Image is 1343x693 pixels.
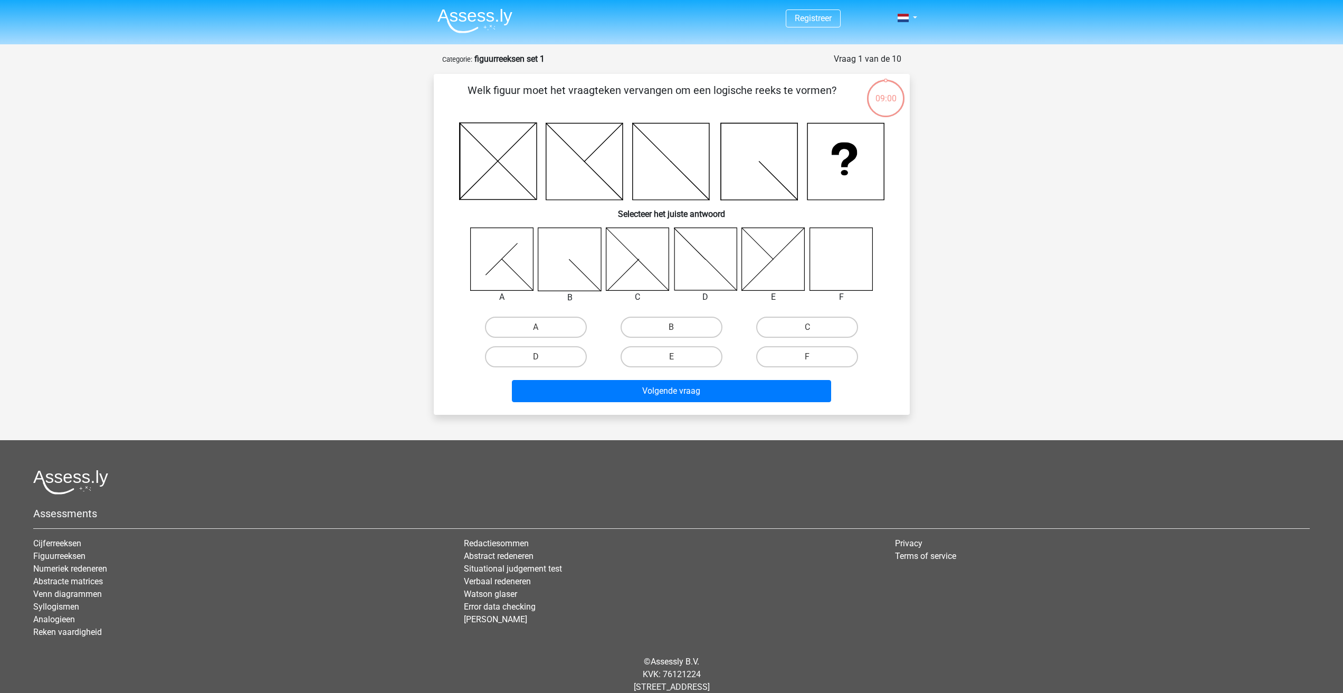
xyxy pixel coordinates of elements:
[33,538,81,548] a: Cijferreeksen
[33,602,79,612] a: Syllogismen
[464,564,562,574] a: Situational judgement test
[795,13,832,23] a: Registreer
[485,317,587,338] label: A
[464,589,517,599] a: Watson glaser
[33,576,103,586] a: Abstracte matrices
[33,551,85,561] a: Figuurreeksen
[802,291,881,303] div: F
[464,551,534,561] a: Abstract redeneren
[442,55,472,63] small: Categorie:
[33,470,108,495] img: Assessly logo
[464,576,531,586] a: Verbaal redeneren
[598,291,678,303] div: C
[462,291,542,303] div: A
[734,291,813,303] div: E
[451,201,893,219] h6: Selecteer het juiste antwoord
[666,291,746,303] div: D
[512,380,831,402] button: Volgende vraag
[651,657,699,667] a: Assessly B.V.
[895,551,956,561] a: Terms of service
[33,627,102,637] a: Reken vaardigheid
[756,317,858,338] label: C
[464,538,529,548] a: Redactiesommen
[530,291,609,304] div: B
[834,53,901,65] div: Vraag 1 van de 10
[33,614,75,624] a: Analogieen
[756,346,858,367] label: F
[621,346,722,367] label: E
[451,82,853,114] p: Welk figuur moet het vraagteken vervangen om een logische reeks te vormen?
[33,589,102,599] a: Venn diagrammen
[621,317,722,338] label: B
[895,538,922,548] a: Privacy
[33,507,1310,520] h5: Assessments
[866,79,906,105] div: 09:00
[464,602,536,612] a: Error data checking
[33,564,107,574] a: Numeriek redeneren
[437,8,512,33] img: Assessly
[464,614,527,624] a: [PERSON_NAME]
[485,346,587,367] label: D
[474,54,545,64] strong: figuurreeksen set 1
